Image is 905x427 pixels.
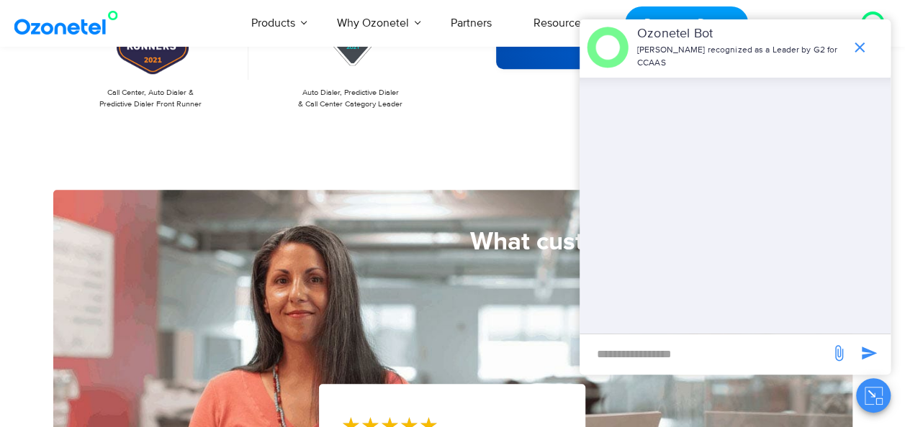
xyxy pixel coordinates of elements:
[855,339,883,367] span: send message
[53,229,813,254] h5: What customers say about us!
[845,33,874,62] span: end chat or minimize
[637,44,844,70] p: [PERSON_NAME] recognized as a Leader by G2 for CCAAS
[260,87,441,111] p: Auto Dialer, Predictive Dialer & Call Center Category Leader
[856,378,891,413] button: Close chat
[60,87,242,111] p: Call Center, Auto Dialer & Predictive Dialer Front Runner
[824,339,853,367] span: send message
[587,341,823,367] div: new-msg-input
[637,24,844,44] p: Ozonetel Bot
[625,6,748,40] a: Request a Demo
[587,27,629,68] img: header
